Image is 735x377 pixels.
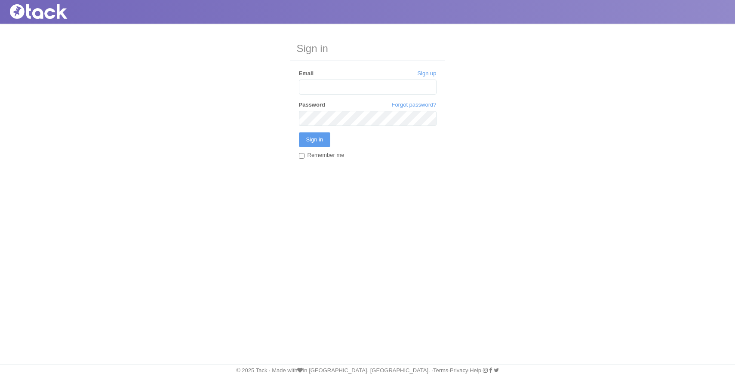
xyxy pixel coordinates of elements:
[470,367,481,374] a: Help
[299,153,304,159] input: Remember me
[299,101,325,109] label: Password
[450,367,468,374] a: Privacy
[299,151,344,160] label: Remember me
[417,70,436,77] a: Sign up
[2,367,733,374] div: © 2025 Tack · Made with in [GEOGRAPHIC_DATA], [GEOGRAPHIC_DATA]. · · · ·
[299,132,331,147] input: Sign in
[391,101,436,109] a: Forgot password?
[299,70,314,77] label: Email
[433,367,448,374] a: Terms
[6,4,92,19] img: Tack
[290,37,445,61] h3: Sign in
